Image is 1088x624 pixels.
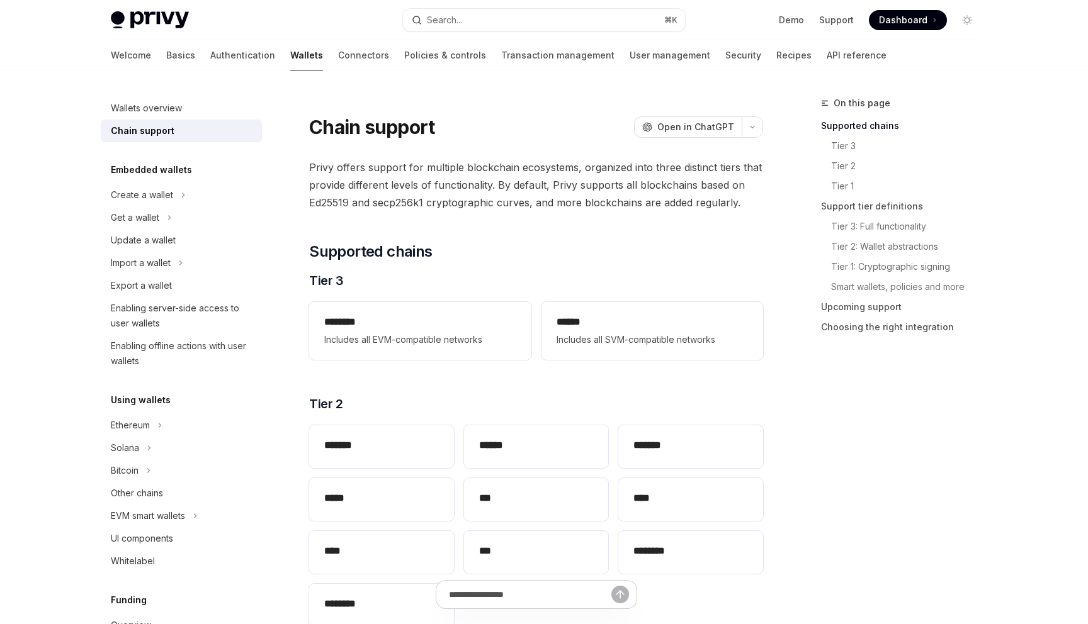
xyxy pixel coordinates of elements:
[664,15,677,25] span: ⌘ K
[821,297,987,317] a: Upcoming support
[210,40,275,70] a: Authentication
[779,14,804,26] a: Demo
[111,393,171,408] h5: Using wallets
[111,301,254,331] div: Enabling server-side access to user wallets
[831,216,987,237] a: Tier 3: Full functionality
[309,242,432,262] span: Supported chains
[111,40,151,70] a: Welcome
[111,440,139,455] div: Solana
[111,101,182,116] div: Wallets overview
[869,10,947,30] a: Dashboard
[111,531,173,546] div: UI components
[111,463,139,478] div: Bitcoin
[725,40,761,70] a: Security
[819,14,854,26] a: Support
[879,14,927,26] span: Dashboard
[557,332,748,347] span: Includes all SVM-compatible networks
[309,302,531,360] a: **** ***Includes all EVM-compatible networks
[111,123,174,138] div: Chain support
[111,11,189,29] img: light logo
[111,187,173,203] div: Create a wallet
[111,255,171,270] div: Import a wallet
[309,272,343,289] span: Tier 3
[101,97,262,120] a: Wallets overview
[831,257,987,277] a: Tier 1: Cryptographic signing
[166,40,195,70] a: Basics
[101,229,262,252] a: Update a wallet
[404,40,486,70] a: Policies & controls
[776,40,812,70] a: Recipes
[831,277,987,297] a: Smart wallets, policies and more
[101,335,262,372] a: Enabling offline actions with user wallets
[290,40,323,70] a: Wallets
[111,593,147,608] h5: Funding
[111,418,150,433] div: Ethereum
[630,40,710,70] a: User management
[821,317,987,337] a: Choosing the right integration
[657,121,734,133] span: Open in ChatGPT
[831,136,987,156] a: Tier 3
[611,586,629,603] button: Send message
[101,527,262,550] a: UI components
[634,116,742,138] button: Open in ChatGPT
[101,274,262,297] a: Export a wallet
[831,156,987,176] a: Tier 2
[111,278,172,293] div: Export a wallet
[338,40,389,70] a: Connectors
[111,338,254,369] div: Enabling offline actions with user wallets
[541,302,763,360] a: **** *Includes all SVM-compatible networks
[403,9,685,31] button: Search...⌘K
[324,332,516,347] span: Includes all EVM-compatible networks
[834,96,890,111] span: On this page
[111,554,155,569] div: Whitelabel
[111,162,192,177] h5: Embedded wallets
[427,13,462,28] div: Search...
[111,486,163,501] div: Other chains
[101,297,262,335] a: Enabling server-side access to user wallets
[957,10,977,30] button: Toggle dark mode
[101,482,262,504] a: Other chains
[831,237,987,257] a: Tier 2: Wallet abstractions
[111,508,185,523] div: EVM smart wallets
[309,116,434,138] h1: Chain support
[821,196,987,216] a: Support tier definitions
[309,159,763,211] span: Privy offers support for multiple blockchain ecosystems, organized into three distinct tiers that...
[101,550,262,572] a: Whitelabel
[821,116,987,136] a: Supported chains
[827,40,887,70] a: API reference
[111,233,176,248] div: Update a wallet
[831,176,987,196] a: Tier 1
[111,210,159,225] div: Get a wallet
[101,120,262,142] a: Chain support
[501,40,615,70] a: Transaction management
[309,395,343,413] span: Tier 2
